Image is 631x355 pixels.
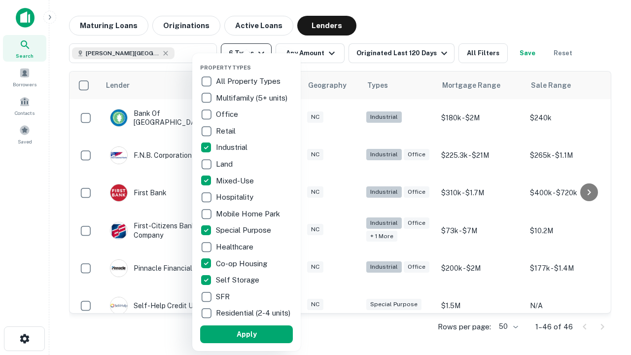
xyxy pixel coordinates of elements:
p: Industrial [216,142,249,153]
p: Co-op Housing [216,258,269,270]
span: Property Types [200,65,251,71]
p: SFR [216,291,232,303]
p: Retail [216,125,238,137]
p: Land [216,158,235,170]
p: Multifamily (5+ units) [216,92,289,104]
p: Hospitality [216,191,255,203]
iframe: Chat Widget [582,245,631,292]
p: Residential (2-4 units) [216,307,292,319]
p: Office [216,108,240,120]
p: Mixed-Use [216,175,256,187]
p: All Property Types [216,75,282,87]
p: Special Purpose [216,224,273,236]
p: Mobile Home Park [216,208,282,220]
p: Self Storage [216,274,261,286]
p: Healthcare [216,241,255,253]
button: Apply [200,325,293,343]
